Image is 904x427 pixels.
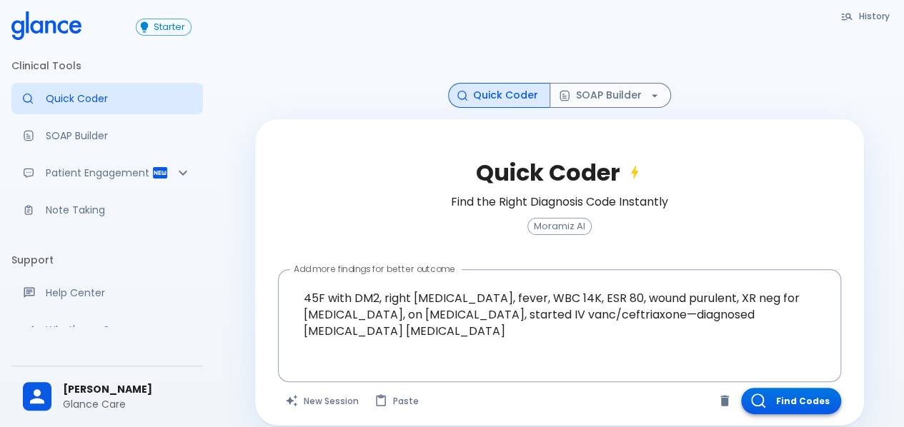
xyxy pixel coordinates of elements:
li: Clinical Tools [11,49,203,83]
textarea: 45F with DM2, right [MEDICAL_DATA], fever, WBC 14K, ESR 80, wound purulent, XR neg for [MEDICAL_D... [288,276,831,353]
button: Clear [714,390,735,411]
p: Glance Care [63,397,192,411]
div: [PERSON_NAME]Glance Care [11,372,203,421]
button: History [833,6,898,26]
button: SOAP Builder [550,83,671,108]
p: SOAP Builder [46,129,192,143]
a: Advanced note-taking [11,194,203,226]
p: Help Center [46,286,192,300]
a: Docugen: Compose a clinical documentation in seconds [11,120,203,151]
div: Recent updates and feature releases [11,314,203,346]
span: Moramiz AI [528,221,591,232]
a: Get help from our support team [11,277,203,308]
span: Starter [148,22,191,33]
a: Click to view or change your subscription [136,19,203,36]
span: [PERSON_NAME] [63,382,192,397]
a: Moramiz: Find ICD10AM codes instantly [11,83,203,114]
p: Quick Coder [46,91,192,106]
p: Patient Engagement [46,166,152,180]
p: Note Taking [46,203,192,217]
h2: Quick Coder [476,159,643,186]
button: Starter [136,19,192,36]
li: Support [11,243,203,277]
button: Paste from clipboard [367,388,427,414]
button: Quick Coder [448,83,550,108]
div: Patient Reports & Referrals [11,157,203,189]
h6: Find the Right Diagnosis Code Instantly [451,192,668,212]
button: Find Codes [741,388,841,414]
button: Clears all inputs and results. [278,388,367,414]
p: What's new? [46,323,192,337]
